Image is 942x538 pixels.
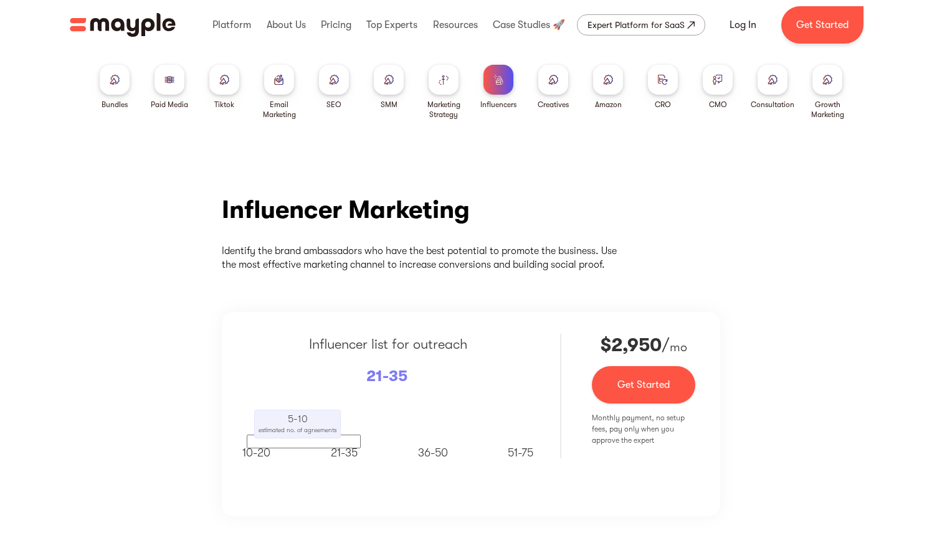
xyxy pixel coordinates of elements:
div: Pricing [318,5,354,45]
a: home [70,13,176,37]
a: Email Marketing [257,65,302,120]
div: Email Marketing [257,100,302,120]
div: Tiktok [214,100,234,110]
a: SMM [374,65,404,110]
a: Marketing Strategy [421,65,466,120]
span: 51-75 [508,446,533,459]
div: SEO [326,100,341,110]
a: Paid Media [151,65,188,110]
p: Influencer list for outreach [309,334,467,354]
div: SMM [381,100,397,110]
div: Growth Marketing [805,100,850,120]
strong: $ [601,334,611,356]
a: CMO [703,65,733,110]
span: 10-20 [242,446,270,459]
div: Creatives [538,100,569,110]
a: Growth Marketing [805,65,850,120]
div: Resources [430,5,481,45]
span: mo [670,340,687,354]
a: SEO [319,65,349,110]
span: estimated no. of agreements [259,427,336,433]
a: CRO [648,65,678,110]
a: Get Started [592,366,695,404]
img: Mayple logo [70,13,176,37]
div: Influencers [480,100,516,110]
div: Bundles [102,100,128,110]
strong: 2,950 [611,334,662,356]
div: CRO [655,100,671,110]
div: Marketing Strategy [421,100,466,120]
div: About Us [264,5,309,45]
div: Platform [209,5,254,45]
a: Tiktok [209,65,239,110]
h2: Influencer Marketing [222,194,470,225]
div: Consultation [751,100,794,110]
span: 21-35 [331,446,358,459]
p: / [592,334,695,356]
p: Monthly payment, no setup fees, pay only when you approve the expert [592,412,695,446]
a: Consultation [751,65,794,110]
div: Top Experts [363,5,421,45]
a: Creatives [538,65,569,110]
div: CMO [709,100,727,110]
p: 21-35 [366,364,407,388]
a: Amazon [593,65,623,110]
a: Influencers [480,65,516,110]
span: 5-10 [288,413,308,425]
a: Log In [715,10,771,40]
a: Expert Platform for SaaS [577,14,705,35]
div: Expert Platform for SaaS [588,17,685,32]
p: Identify the brand ambassadors who have the best potential to promote the business. Use the most ... [222,244,621,272]
a: Get Started [781,6,863,44]
div: Paid Media [151,100,188,110]
a: Bundles [100,65,130,110]
span: 36-50 [418,446,448,459]
div: Amazon [595,100,622,110]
